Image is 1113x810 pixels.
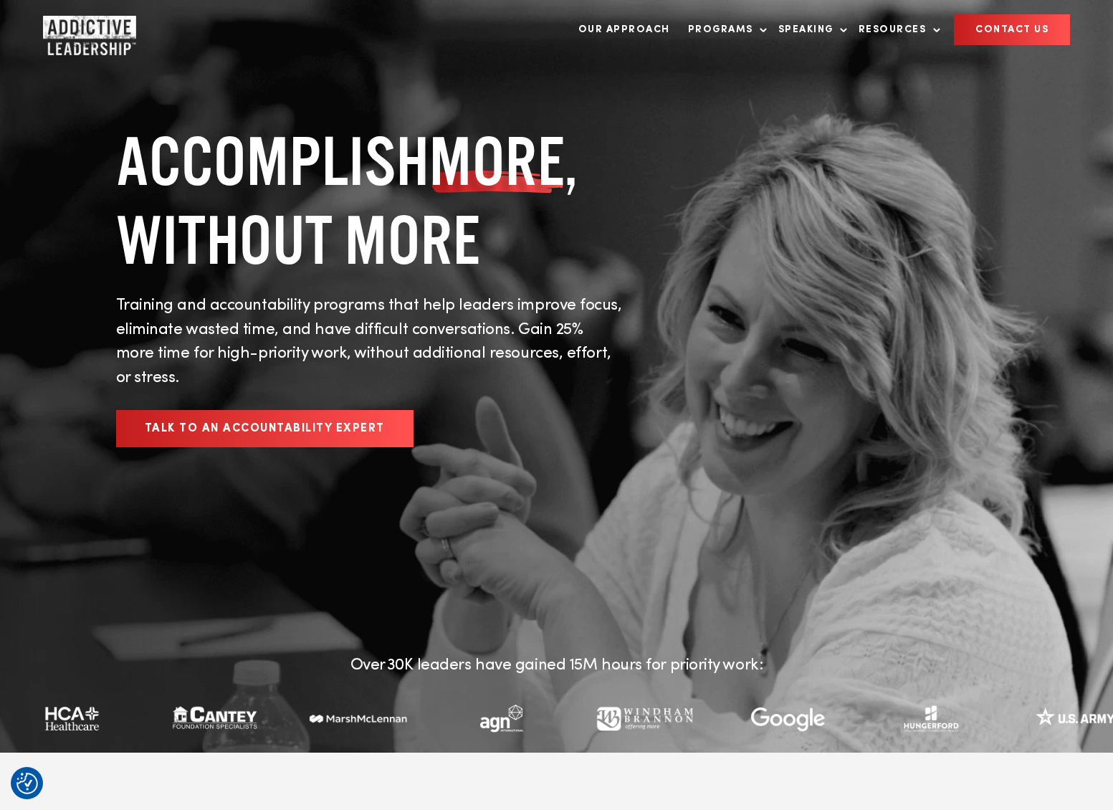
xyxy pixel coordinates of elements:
[16,773,38,794] img: Revisit consent button
[43,16,129,44] a: Home
[681,15,768,44] a: Programs
[116,294,625,390] p: Training and accountability programs that help leaders improve focus, eliminate wasted time, and ...
[954,14,1070,45] a: CONTACT US
[16,773,38,794] button: Consent Preferences
[145,423,385,434] span: Talk to an Accountability Expert
[571,15,677,44] a: Our Approach
[116,122,625,280] h1: ACCOMPLISH , WITHOUT MORE
[771,15,848,44] a: Speaking
[429,122,565,201] span: MORE
[851,15,941,44] a: Resources
[116,410,414,447] a: Talk to an Accountability Expert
